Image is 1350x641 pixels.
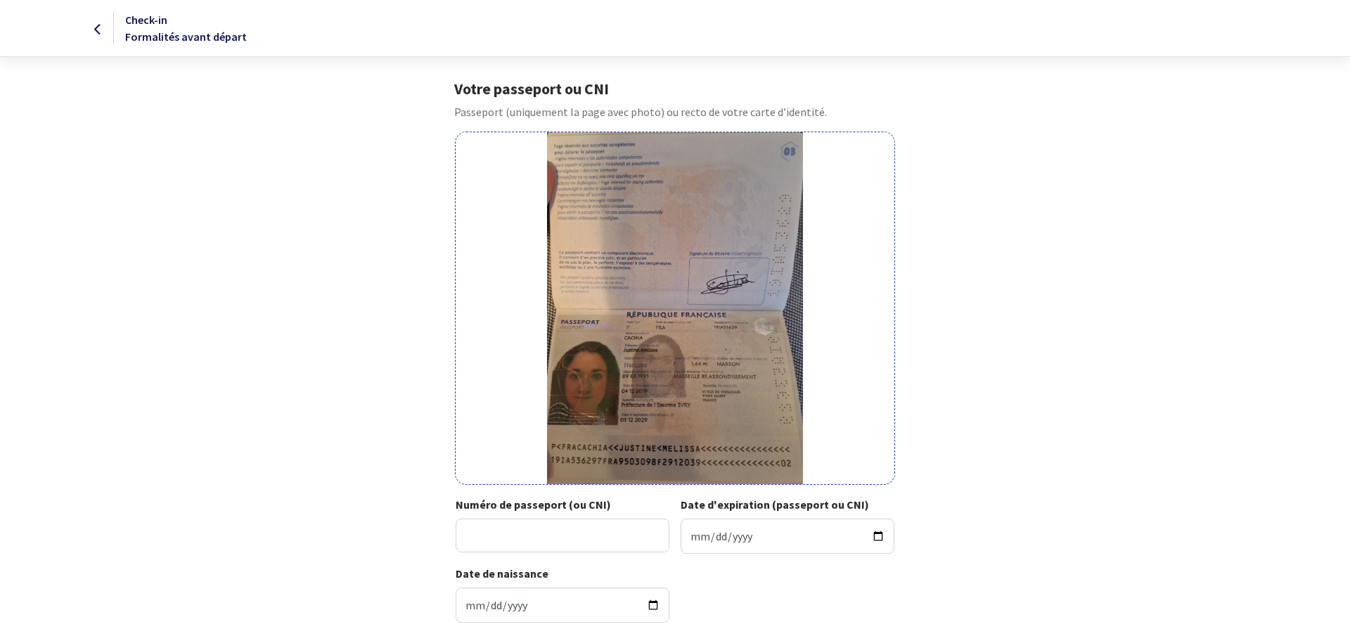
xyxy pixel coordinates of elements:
strong: Date de naissance [456,566,548,580]
img: cachia-justine.jpg [547,132,803,484]
span: Check-in Formalités avant départ [125,13,247,44]
strong: Numéro de passeport (ou CNI) [456,497,611,512]
p: Passeport (uniquement la page avec photo) ou recto de votre carte d’identité. [454,103,895,120]
h1: Votre passeport ou CNI [454,80,895,98]
strong: Date d'expiration (passeport ou CNI) [681,497,869,512]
